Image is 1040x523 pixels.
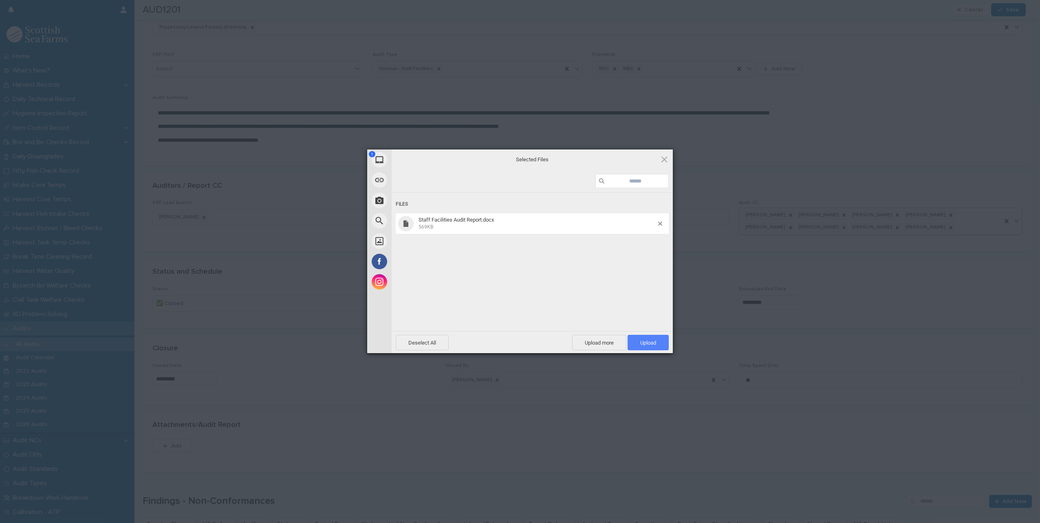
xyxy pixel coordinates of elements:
span: Upload [628,335,669,350]
span: 1 [369,151,375,157]
span: Staff Facilities Audit Report.docx [416,217,658,230]
div: Unsplash [367,231,465,251]
span: Click here or hit ESC to close picker [660,155,669,164]
span: Upload [640,340,656,346]
span: Selected Files [451,156,614,163]
div: Facebook [367,251,465,272]
span: Staff Facilities Audit Report.docx [419,217,494,223]
div: Web Search [367,211,465,231]
div: Link (URL) [367,170,465,190]
span: 569KB [419,224,433,230]
div: Instagram [367,272,465,292]
span: Upload more [572,335,626,350]
div: Files [396,197,669,212]
div: My Device [367,149,465,170]
span: Deselect All [396,335,449,350]
div: Take Photo [367,190,465,211]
